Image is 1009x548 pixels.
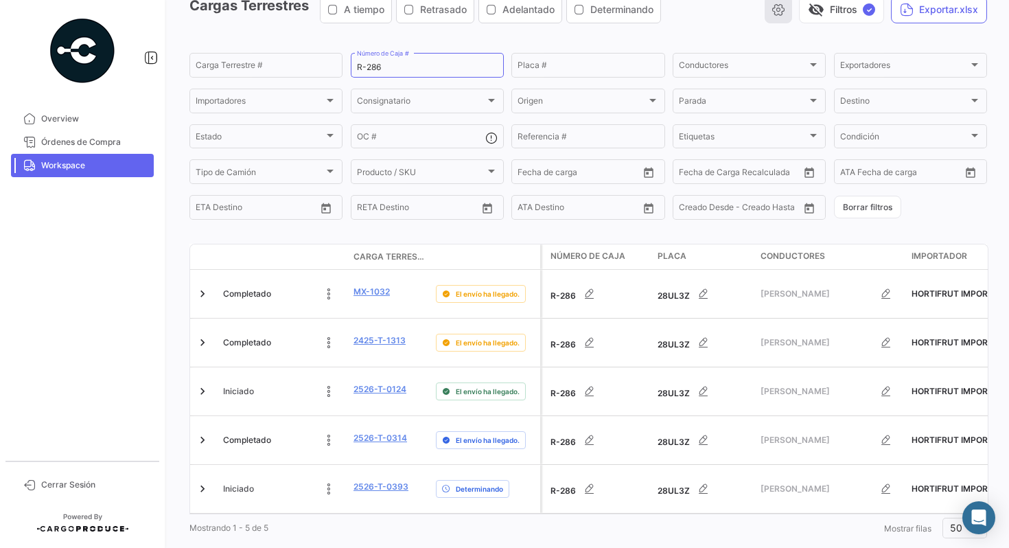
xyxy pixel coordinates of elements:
[357,169,485,179] span: Producto / SKU
[456,337,520,348] span: El envío ha llegado.
[840,169,882,179] input: ATA Desde
[542,244,652,269] datatable-header-cell: Número de Caja
[223,288,271,300] span: Completado
[638,198,659,218] button: Open calendar
[456,483,503,494] span: Determinando
[638,162,659,183] button: Open calendar
[41,113,148,125] span: Overview
[552,169,610,179] input: Hasta
[550,329,647,356] div: R-286
[223,385,254,398] span: Iniciado
[658,426,750,454] div: 28UL3Z
[679,98,807,108] span: Parada
[11,107,154,130] a: Overview
[840,98,969,108] span: Destino
[518,205,559,214] input: ATA Desde
[960,162,981,183] button: Open calendar
[11,154,154,177] a: Workspace
[456,435,520,446] span: El envío ha llegado.
[863,3,875,16] span: ✓
[357,205,382,214] input: Desde
[799,198,820,218] button: Open calendar
[761,434,872,446] span: [PERSON_NAME]
[420,3,467,16] span: Retrasado
[196,385,209,398] a: Expand/Collapse Row
[761,483,872,495] span: [PERSON_NAME]
[808,1,824,18] span: visibility_off
[353,334,406,347] a: 2425-T-1313
[230,205,288,214] input: Hasta
[11,130,154,154] a: Órdenes de Compra
[344,3,384,16] span: A tiempo
[430,251,540,262] datatable-header-cell: Delay Status
[518,169,542,179] input: Desde
[189,523,268,533] span: Mostrando 1 - 5 de 5
[550,378,647,405] div: R-286
[196,205,220,214] input: Desde
[658,329,750,356] div: 28UL3Z
[761,250,825,262] span: Conductores
[658,378,750,405] div: 28UL3Z
[353,432,407,444] a: 2526-T-0314
[550,280,647,308] div: R-286
[679,134,807,144] span: Etiquetas
[912,250,967,262] span: Importador
[590,3,653,16] span: Determinando
[518,98,646,108] span: Origen
[357,98,485,108] span: Consignatario
[41,479,148,491] span: Cerrar Sesión
[48,16,117,85] img: powered-by.png
[658,250,686,262] span: Placa
[892,169,949,179] input: ATA Hasta
[679,62,807,72] span: Conductores
[353,286,390,298] a: MX-1032
[840,134,969,144] span: Condición
[679,205,732,214] input: Creado Desde
[477,198,498,218] button: Open calendar
[658,280,750,308] div: 28UL3Z
[41,136,148,148] span: Órdenes de Compra
[679,169,704,179] input: Desde
[196,287,209,301] a: Expand/Collapse Row
[353,383,406,396] a: 2526-T-0124
[223,483,254,495] span: Iniciado
[834,196,901,218] button: Borrar filtros
[456,288,520,299] span: El envío ha llegado.
[950,522,962,534] span: 50
[223,336,271,349] span: Completado
[196,433,209,447] a: Expand/Collapse Row
[41,159,148,172] span: Workspace
[569,205,627,214] input: ATA Hasta
[761,336,872,349] span: [PERSON_NAME]
[196,98,324,108] span: Importadores
[223,434,271,446] span: Completado
[761,385,872,398] span: [PERSON_NAME]
[218,251,348,262] datatable-header-cell: Estado
[742,205,800,214] input: Creado Hasta
[502,3,555,16] span: Adelantado
[840,62,969,72] span: Exportadores
[962,501,995,534] div: Abrir Intercom Messenger
[550,426,647,454] div: R-286
[196,169,324,179] span: Tipo de Camión
[884,523,931,534] span: Mostrar filas
[391,205,449,214] input: Hasta
[348,245,430,269] datatable-header-cell: Carga Terrestre #
[353,251,425,263] span: Carga Terrestre #
[652,244,755,269] datatable-header-cell: Placa
[755,244,906,269] datatable-header-cell: Conductores
[196,482,209,496] a: Expand/Collapse Row
[550,475,647,503] div: R-286
[761,288,872,300] span: [PERSON_NAME]
[196,336,209,350] a: Expand/Collapse Row
[799,162,820,183] button: Open calendar
[353,481,408,493] a: 2526-T-0393
[196,134,324,144] span: Estado
[550,250,625,262] span: Número de Caja
[713,169,771,179] input: Hasta
[658,475,750,503] div: 28UL3Z
[456,386,520,397] span: El envío ha llegado.
[316,198,336,218] button: Open calendar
